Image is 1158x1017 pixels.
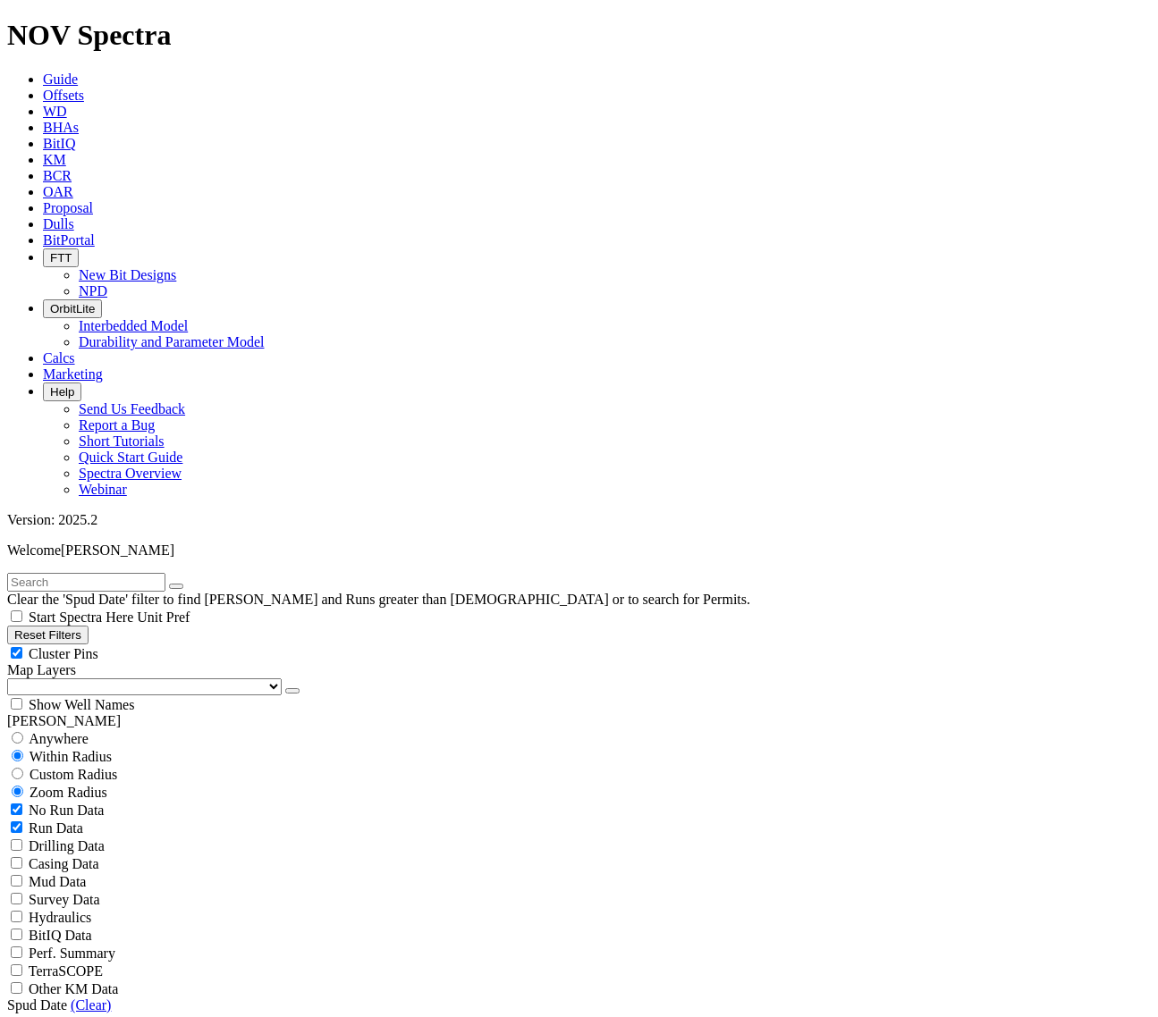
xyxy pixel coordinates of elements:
a: NPD [79,283,107,298]
a: Quick Start Guide [79,450,182,465]
span: Run Data [29,820,83,836]
button: Help [43,382,81,401]
span: TerraSCOPE [29,963,103,979]
span: Help [50,385,74,399]
a: Marketing [43,366,103,382]
span: Mud Data [29,874,86,889]
span: Other KM Data [29,981,118,996]
a: Guide [43,71,78,87]
a: New Bit Designs [79,267,176,282]
a: Webinar [79,482,127,497]
a: BitIQ [43,136,75,151]
a: (Clear) [71,997,111,1013]
filter-controls-checkbox: TerraSCOPE Data [7,962,1151,979]
a: OAR [43,184,73,199]
span: Perf. Summary [29,946,115,961]
span: Drilling Data [29,838,105,853]
a: Spectra Overview [79,466,182,481]
span: Casing Data [29,856,99,871]
span: Hydraulics [29,910,91,925]
a: Send Us Feedback [79,401,185,416]
a: Durability and Parameter Model [79,334,265,349]
span: FTT [50,251,72,265]
span: Zoom Radius [30,785,107,800]
a: KM [43,152,66,167]
a: Short Tutorials [79,433,165,449]
a: Calcs [43,350,75,366]
span: Within Radius [30,749,112,764]
span: OrbitLite [50,302,95,315]
a: BitPortal [43,232,95,248]
span: Cluster Pins [29,646,98,661]
filter-controls-checkbox: TerraSCOPE Data [7,979,1151,997]
span: [PERSON_NAME] [61,542,174,558]
input: Start Spectra Here [11,610,22,622]
h1: NOV Spectra [7,19,1151,52]
a: WD [43,104,67,119]
span: Spud Date [7,997,67,1013]
span: Map Layers [7,662,76,677]
div: Version: 2025.2 [7,512,1151,528]
button: OrbitLite [43,299,102,318]
span: Anywhere [29,731,89,746]
filter-controls-checkbox: Hydraulics Analysis [7,908,1151,926]
span: Custom Radius [30,767,117,782]
span: Unit Pref [137,609,190,625]
span: Start Spectra Here [29,609,133,625]
input: Search [7,573,165,592]
filter-controls-checkbox: Performance Summary [7,944,1151,962]
a: Proposal [43,200,93,215]
span: Survey Data [29,892,100,907]
span: Clear the 'Spud Date' filter to find [PERSON_NAME] and Runs greater than [DEMOGRAPHIC_DATA] or to... [7,592,750,607]
a: BHAs [43,120,79,135]
span: No Run Data [29,803,104,818]
p: Welcome [7,542,1151,559]
div: [PERSON_NAME] [7,713,1151,729]
a: Report a Bug [79,417,155,433]
button: FTT [43,248,79,267]
button: Reset Filters [7,626,89,644]
span: BitIQ Data [29,928,92,943]
span: Show Well Names [29,697,134,712]
a: Offsets [43,88,84,103]
a: Interbedded Model [79,318,188,333]
a: Dulls [43,216,74,231]
a: BCR [43,168,72,183]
